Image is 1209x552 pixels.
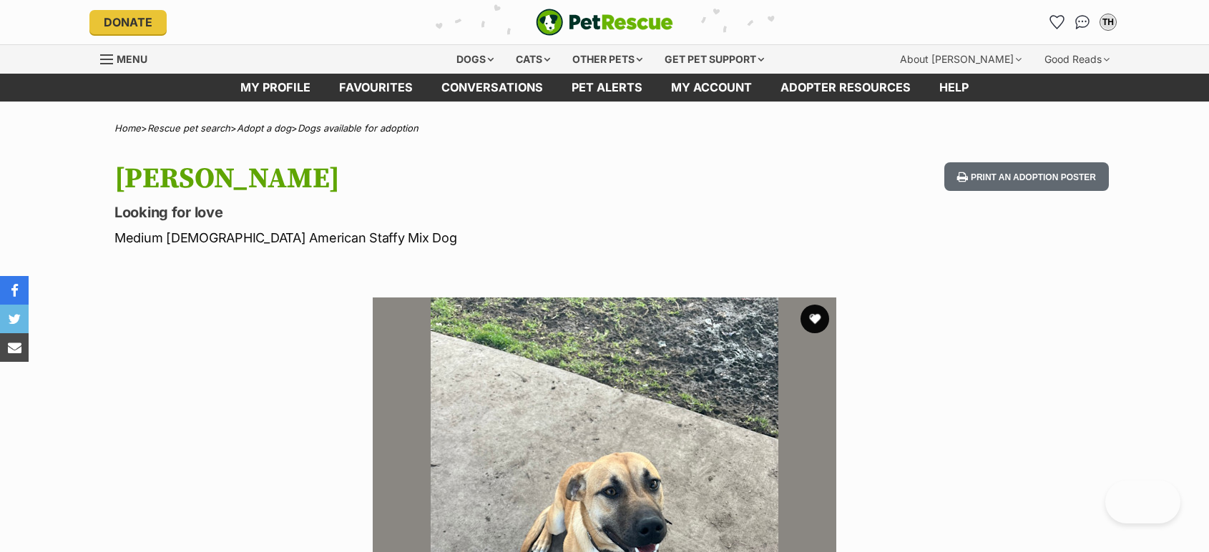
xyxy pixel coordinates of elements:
div: TH [1101,15,1115,29]
a: Favourites [1045,11,1068,34]
a: Adopt a dog [237,122,291,134]
a: Home [114,122,141,134]
h1: [PERSON_NAME] [114,162,720,195]
a: Menu [100,45,157,71]
a: Favourites [325,74,427,102]
p: Medium [DEMOGRAPHIC_DATA] American Staffy Mix Dog [114,228,720,247]
a: Conversations [1071,11,1094,34]
img: chat-41dd97257d64d25036548639549fe6c8038ab92f7586957e7f3b1b290dea8141.svg [1075,15,1090,29]
img: logo-e224e6f780fb5917bec1dbf3a21bbac754714ae5b6737aabdf751b685950b380.svg [536,9,673,36]
a: Dogs available for adoption [298,122,418,134]
ul: Account quick links [1045,11,1120,34]
a: My account [657,74,766,102]
div: Other pets [562,45,652,74]
iframe: Help Scout Beacon - Open [1105,480,1180,523]
a: Help [925,74,983,102]
div: Cats [506,45,560,74]
div: About [PERSON_NAME] [890,45,1032,74]
button: My account [1097,11,1120,34]
div: Dogs [446,45,504,74]
a: conversations [427,74,557,102]
button: favourite [801,305,829,333]
div: > > > [79,123,1130,134]
a: Donate [89,10,167,34]
a: Rescue pet search [147,122,230,134]
div: Get pet support [655,45,774,74]
button: Print an adoption poster [944,162,1109,192]
div: Good Reads [1034,45,1120,74]
span: Menu [117,53,147,65]
a: Adopter resources [766,74,925,102]
p: Looking for love [114,202,720,222]
a: My profile [226,74,325,102]
a: PetRescue [536,9,673,36]
a: Pet alerts [557,74,657,102]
